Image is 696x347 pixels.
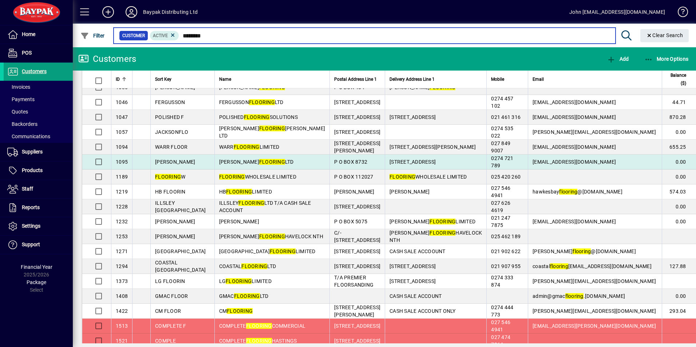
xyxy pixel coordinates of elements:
span: [STREET_ADDRESS] [334,338,380,344]
span: [PERSON_NAME] [PERSON_NAME] LTD [219,125,325,139]
span: [GEOGRAPHIC_DATA] [155,248,206,254]
span: [STREET_ADDRESS] [389,159,436,165]
em: FLOORING [389,174,415,180]
span: ILLSLEY [GEOGRAPHIC_DATA] [155,200,206,213]
span: Package [27,279,46,285]
em: FLOORING [238,200,264,206]
span: Reports [22,204,40,210]
a: Invoices [4,81,73,93]
span: ILLSLEY LTD T/A CASH SALE ACCOUNT [219,200,311,213]
span: [STREET_ADDRESS] [334,114,380,120]
span: CM [219,308,253,314]
a: Staff [4,180,73,198]
button: Add [96,5,120,19]
a: Products [4,161,73,180]
span: 1408 [116,293,128,299]
span: 0274 444 773 [491,304,513,318]
span: 021 461 316 [491,114,521,120]
span: HB LIMITED [219,189,272,195]
span: Support [22,242,40,247]
span: WARR LIMITED [219,144,280,150]
span: HB FLOORIN [155,189,186,195]
span: [EMAIL_ADDRESS][DOMAIN_NAME] [533,114,616,120]
span: 1095 [116,159,128,165]
span: [PERSON_NAME] [389,189,430,195]
span: [STREET_ADDRESS] [389,278,436,284]
a: Backorders [4,118,73,130]
em: FLOORING [227,308,253,314]
span: Payments [7,96,35,102]
span: [PERSON_NAME] [334,189,374,195]
a: Home [4,25,73,44]
span: [PERSON_NAME] HAVELOCK NTH [389,230,482,243]
a: Suppliers [4,143,73,161]
a: Settings [4,217,73,235]
span: Home [22,31,35,37]
em: FLOORING [241,263,267,269]
span: 1047 [116,114,128,120]
span: [STREET_ADDRESS] [334,129,380,135]
span: POS [22,50,32,56]
span: Customers [22,68,47,74]
button: Add [605,52,630,65]
span: 1513 [116,323,128,329]
span: coastal [EMAIL_ADDRESS][DOMAIN_NAME] [533,263,652,269]
span: 027 626 4619 [491,200,510,213]
span: P O BOX 112027 [334,174,373,180]
em: FLOORING [226,189,252,195]
a: Knowledge Base [672,1,687,25]
span: Staff [22,186,33,192]
span: [EMAIL_ADDRESS][DOMAIN_NAME] [533,144,616,150]
span: [PERSON_NAME] [155,234,195,239]
span: Financial Year [21,264,52,270]
span: Add [607,56,629,62]
span: 021 907 955 [491,263,521,269]
span: 0274 457 102 [491,96,513,109]
span: 1373 [116,278,128,284]
div: Email [533,75,657,83]
span: WARR FLOOR [155,144,188,150]
span: [STREET_ADDRESS][PERSON_NAME] [389,144,476,150]
span: [PERSON_NAME] [155,219,195,224]
span: FERGUSSON [155,99,185,105]
span: CASH SALE ACCOOUNT [389,248,446,254]
span: Customer [122,32,145,39]
span: 1094 [116,144,128,150]
span: T/A PREMIER FLOORSANDING [334,275,373,288]
span: 0274 333 874 [491,275,513,288]
span: [PERSON_NAME] LIMITED [389,219,475,224]
span: [EMAIL_ADDRESS][DOMAIN_NAME] [533,159,616,165]
span: 1271 [116,248,128,254]
em: flooring [559,189,577,195]
span: Suppliers [22,149,43,155]
span: 1422 [116,308,128,314]
span: Active [153,33,168,38]
span: [PERSON_NAME][EMAIL_ADDRESS][DOMAIN_NAME] [533,129,656,135]
em: flooring [573,248,591,254]
button: More Options [642,52,691,65]
span: 1294 [116,263,128,269]
span: [PERSON_NAME][EMAIL_ADDRESS][DOMAIN_NAME] [533,278,656,284]
span: [STREET_ADDRESS][PERSON_NAME] [334,304,380,318]
em: FLOORING [246,338,272,344]
span: 025 420 260 [491,174,521,180]
span: POLISHED F [155,114,184,120]
span: P O BOX 8732 [334,159,367,165]
span: [STREET_ADDRESS] [334,99,380,105]
em: FLOORING [226,278,252,284]
a: Communications [4,130,73,143]
span: Quotes [7,109,28,115]
span: COMPLETE COMMERCIAL [219,323,306,329]
span: CASH SALE ACCOUNT ONLY [389,308,456,314]
span: 025 462 189 [491,234,521,239]
span: LG LIMITED [219,278,272,284]
span: POLISHED SOLUTIONS [219,114,298,120]
span: [EMAIL_ADDRESS][DOMAIN_NAME] [533,219,616,224]
span: 0274 721 789 [491,155,513,168]
span: CM FLOOR [155,308,181,314]
span: Email [533,75,544,83]
em: FLOORING [219,174,245,180]
em: FLOORING [259,234,285,239]
span: WHOLESALE LIMITED [389,174,467,180]
span: 027 546 4941 [491,319,510,332]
